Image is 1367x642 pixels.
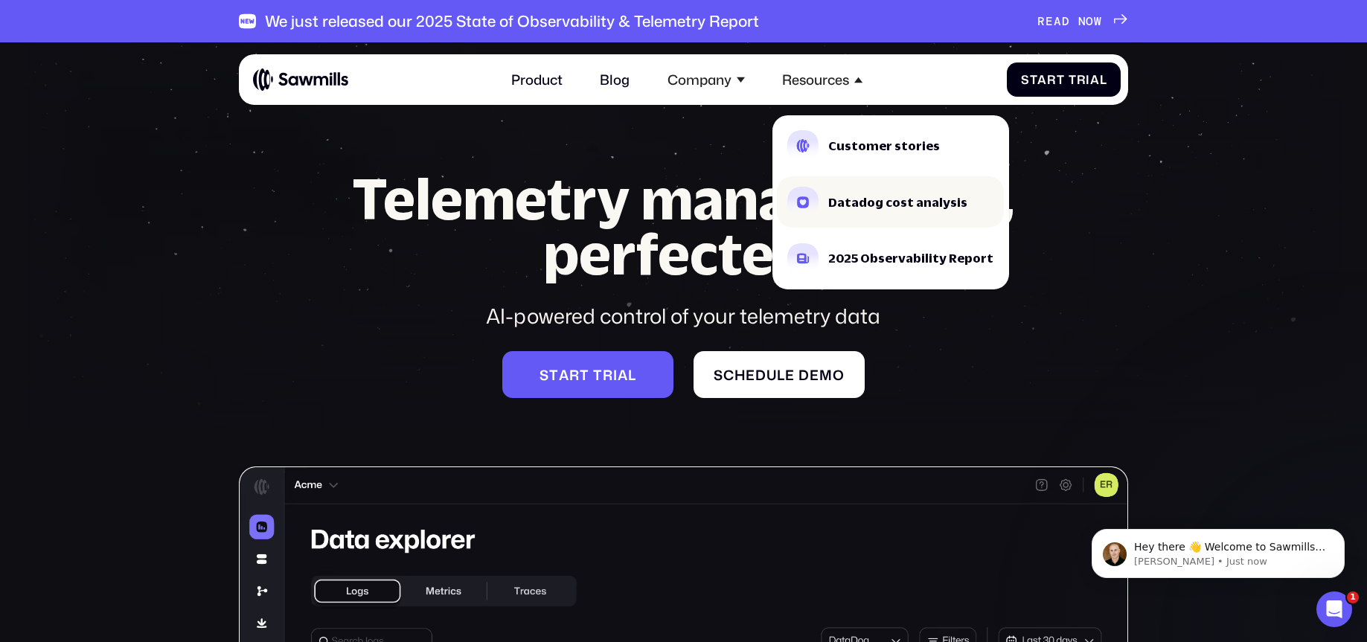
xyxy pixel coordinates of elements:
[559,367,569,383] span: a
[657,61,755,98] div: Company
[833,367,845,383] span: o
[1054,14,1062,28] span: A
[593,367,603,383] span: t
[828,196,967,208] div: Datadog cost analysis
[618,367,628,383] span: a
[321,302,1047,331] div: AI-powered control of your telemetry data
[569,367,580,383] span: r
[590,61,641,98] a: Blog
[502,351,673,398] a: Starttrial
[1086,72,1090,86] span: i
[1047,72,1057,86] span: r
[782,71,849,88] div: Resources
[1037,14,1046,28] span: R
[734,367,746,383] span: h
[1316,591,1352,627] iframe: Intercom live chat
[1077,72,1086,86] span: r
[1069,72,1077,86] span: T
[819,367,833,383] span: m
[723,367,734,383] span: c
[603,367,613,383] span: r
[1090,72,1100,86] span: a
[580,367,589,383] span: t
[1037,72,1047,86] span: a
[613,367,618,383] span: i
[772,61,873,98] div: Resources
[828,140,940,153] div: Customer stories
[501,61,573,98] a: Product
[798,367,810,383] span: d
[65,43,256,129] span: Hey there 👋 Welcome to Sawmills. The smart telemetry management platform that solves cost, qualit...
[746,367,755,383] span: e
[810,367,819,383] span: e
[1347,591,1359,603] span: 1
[828,252,993,265] div: 2025 Observability Report
[777,121,1004,172] a: Customer stories
[1094,14,1102,28] span: W
[694,351,865,398] a: Scheduledemo
[628,367,636,383] span: l
[1078,14,1086,28] span: N
[777,367,785,383] span: l
[772,98,1009,289] nav: Resources
[1057,72,1065,86] span: t
[755,367,766,383] span: d
[1030,72,1038,86] span: t
[1007,62,1121,97] a: StartTrial
[766,367,777,383] span: u
[1069,498,1367,602] iframe: Intercom notifications message
[1037,14,1127,28] a: READNOW
[549,367,559,383] span: t
[1086,14,1094,28] span: O
[777,233,1004,284] a: 2025 Observability Report
[321,171,1047,282] h1: Telemetry management, perfected.
[777,176,1004,228] a: Datadog cost analysis
[714,367,723,383] span: S
[1046,14,1054,28] span: E
[785,367,795,383] span: e
[540,367,549,383] span: S
[668,71,731,88] div: Company
[1100,72,1107,86] span: l
[1062,14,1070,28] span: D
[1021,72,1030,86] span: S
[65,57,257,71] p: Message from Winston, sent Just now
[265,12,759,31] div: We just released our 2025 State of Observability & Telemetry Report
